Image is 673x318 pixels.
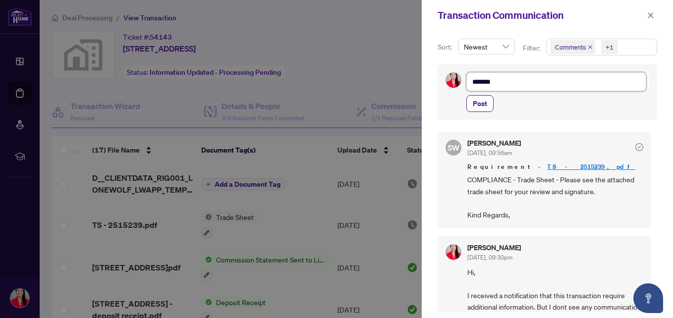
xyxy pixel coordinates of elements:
[446,73,461,88] img: Profile Icon
[635,143,643,151] span: check-circle
[547,162,635,171] a: TS - 2515239.pdf
[448,142,460,154] span: SW
[555,42,586,52] span: Comments
[466,95,494,112] button: Post
[446,245,461,260] img: Profile Icon
[467,140,521,147] h5: [PERSON_NAME]
[551,40,595,54] span: Comments
[473,96,487,111] span: Post
[647,12,654,19] span: close
[633,283,663,313] button: Open asap
[467,174,643,220] span: COMPLIANCE - Trade Sheet - Please see the attached trade sheet for your review and signature. Kin...
[606,42,614,52] div: +1
[467,162,643,172] span: Requirement -
[467,149,512,157] span: [DATE], 09:56am
[467,244,521,251] h5: [PERSON_NAME]
[467,254,512,261] span: [DATE], 09:30pm
[464,39,509,54] span: Newest
[523,43,542,53] p: Filter:
[438,8,644,23] div: Transaction Communication
[438,42,454,53] p: Sort:
[588,45,593,50] span: close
